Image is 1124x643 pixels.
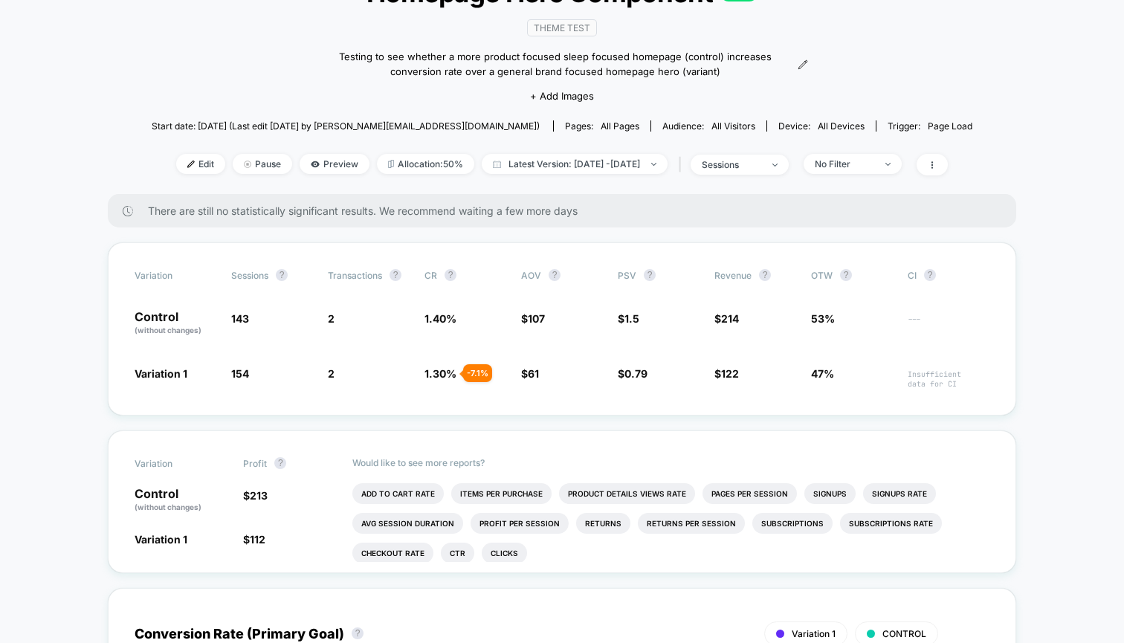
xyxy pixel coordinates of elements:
span: 143 [231,312,249,325]
span: $ [714,367,739,380]
li: Ctr [441,543,474,563]
span: Variation 1 [135,367,187,380]
span: AOV [521,270,541,281]
li: Checkout Rate [352,543,433,563]
img: calendar [493,161,501,168]
div: sessions [702,159,761,170]
span: $ [521,312,545,325]
button: ? [549,269,561,281]
img: end [772,164,778,167]
span: all devices [818,120,865,132]
span: 47% [811,367,834,380]
span: 2 [328,312,335,325]
span: 112 [250,533,265,546]
span: Variation [135,457,216,469]
button: ? [352,627,364,639]
span: CI [908,269,989,281]
span: 61 [528,367,539,380]
span: 107 [528,312,545,325]
span: all pages [601,120,639,132]
span: (without changes) [135,326,201,335]
img: end [651,163,656,166]
span: $ [714,312,739,325]
span: Revenue [714,270,752,281]
span: Variation 1 [792,628,836,639]
img: rebalance [388,160,394,168]
li: Product Details Views Rate [559,483,695,504]
div: Pages: [565,120,639,132]
span: 1.40 % [424,312,456,325]
span: Variation [135,269,216,281]
span: Allocation: 50% [377,154,474,174]
div: Audience: [662,120,755,132]
span: --- [908,314,989,336]
span: OTW [811,269,893,281]
span: Start date: [DATE] (Last edit [DATE] by [PERSON_NAME][EMAIL_ADDRESS][DOMAIN_NAME]) [152,120,540,132]
span: 122 [721,367,739,380]
span: $ [521,367,539,380]
span: Theme Test [527,19,597,36]
li: Pages Per Session [702,483,797,504]
p: Would like to see more reports? [352,457,990,468]
button: ? [840,269,852,281]
span: 214 [721,312,739,325]
span: CR [424,270,437,281]
span: (without changes) [135,503,201,511]
span: Transactions [328,270,382,281]
button: ? [924,269,936,281]
li: Clicks [482,543,527,563]
span: Latest Version: [DATE] - [DATE] [482,154,668,174]
span: Variation 1 [135,533,187,546]
li: Profit Per Session [471,513,569,534]
span: Profit [243,458,267,469]
span: Insufficient data for CI [908,369,989,389]
li: Signups [804,483,856,504]
img: edit [187,161,195,168]
span: PSV [618,270,636,281]
p: Control [135,311,216,336]
span: CONTROL [882,628,926,639]
button: ? [644,269,656,281]
span: All Visitors [711,120,755,132]
img: end [885,163,891,166]
li: Avg Session Duration [352,513,463,534]
span: There are still no statistically significant results. We recommend waiting a few more days [148,204,986,217]
span: Device: [766,120,876,132]
span: 53% [811,312,835,325]
button: ? [445,269,456,281]
li: Returns [576,513,630,534]
span: $ [618,312,639,325]
img: end [244,161,251,168]
span: Sessions [231,270,268,281]
div: - 7.1 % [463,364,492,382]
button: ? [759,269,771,281]
span: 2 [328,367,335,380]
span: 0.79 [624,367,647,380]
span: $ [618,367,647,380]
span: + Add Images [530,90,594,102]
span: 213 [250,489,268,502]
li: Signups Rate [863,483,936,504]
li: Add To Cart Rate [352,483,444,504]
span: Edit [176,154,225,174]
span: 1.5 [624,312,639,325]
p: Control [135,488,228,513]
span: Pause [233,154,292,174]
span: $ [243,489,268,502]
button: ? [390,269,401,281]
button: ? [274,457,286,469]
span: Preview [300,154,369,174]
li: Subscriptions Rate [840,513,942,534]
span: Page Load [928,120,972,132]
li: Subscriptions [752,513,833,534]
div: No Filter [815,158,874,169]
li: Items Per Purchase [451,483,552,504]
span: $ [243,533,265,546]
span: 1.30 % [424,367,456,380]
button: ? [276,269,288,281]
span: | [675,154,691,175]
li: Returns Per Session [638,513,745,534]
span: Testing to see whether a more product focused sleep focused homepage (control) increases conversi... [316,50,794,79]
span: 154 [231,367,249,380]
div: Trigger: [888,120,972,132]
